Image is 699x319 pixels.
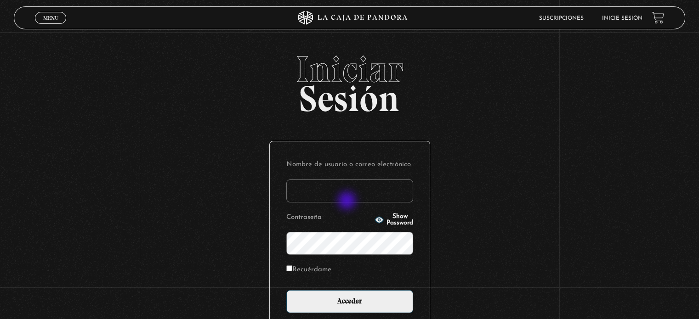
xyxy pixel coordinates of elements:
[286,290,413,313] input: Acceder
[602,16,642,21] a: Inicie sesión
[286,158,413,172] label: Nombre de usuario o correo electrónico
[14,51,685,88] span: Iniciar
[375,213,413,226] button: Show Password
[286,263,331,277] label: Recuérdame
[14,51,685,110] h2: Sesión
[539,16,584,21] a: Suscripciones
[286,211,372,225] label: Contraseña
[43,15,58,21] span: Menu
[40,23,62,29] span: Cerrar
[286,265,292,271] input: Recuérdame
[386,213,413,226] span: Show Password
[652,11,664,24] a: View your shopping cart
